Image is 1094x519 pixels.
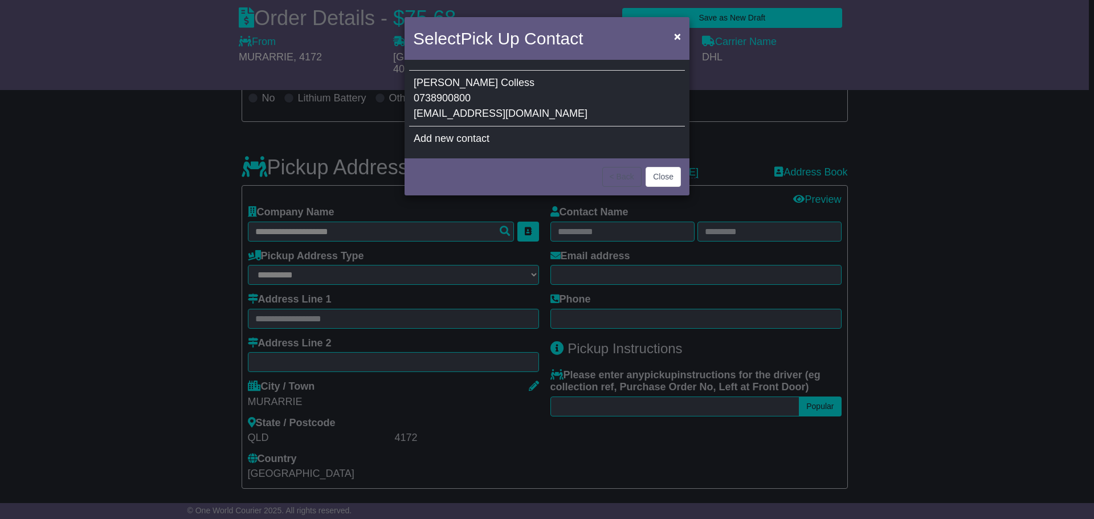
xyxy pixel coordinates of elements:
span: Pick Up [460,29,519,48]
span: [EMAIL_ADDRESS][DOMAIN_NAME] [414,108,587,119]
span: Colless [501,77,534,88]
h4: Select [413,26,583,51]
span: 0738900800 [414,92,471,104]
span: × [674,30,681,43]
button: Close [646,167,681,187]
span: Contact [524,29,583,48]
span: Add new contact [414,133,489,144]
button: < Back [602,167,642,187]
button: Close [668,24,687,48]
span: [PERSON_NAME] [414,77,498,88]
